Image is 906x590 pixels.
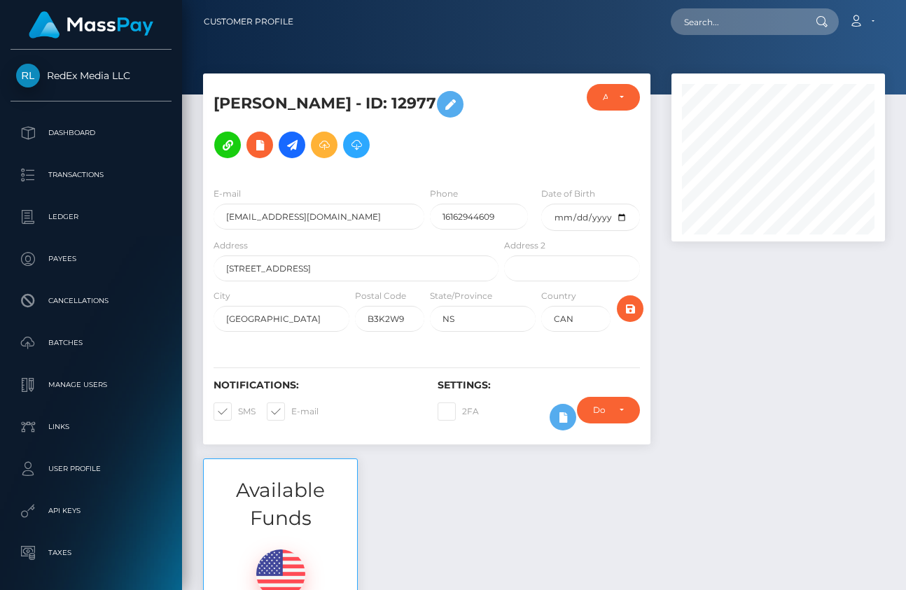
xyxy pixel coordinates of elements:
a: Dashboard [11,115,172,150]
a: Transactions [11,157,172,192]
p: User Profile [16,458,166,479]
h3: Available Funds [204,477,357,531]
label: SMS [214,402,256,421]
div: Do not require [593,405,608,416]
p: Dashboard [16,122,166,143]
p: Taxes [16,542,166,563]
a: Links [11,409,172,444]
label: Phone [430,188,458,200]
p: Links [16,416,166,437]
a: Taxes [11,535,172,570]
a: Batches [11,325,172,360]
p: Ledger [16,206,166,227]
label: Postal Code [355,290,406,302]
h5: [PERSON_NAME] - ID: 12977 [214,84,491,165]
button: ACTIVE [587,84,641,111]
label: E-mail [267,402,319,421]
a: Customer Profile [204,7,293,36]
label: Address [214,239,248,252]
img: RedEx Media LLC [16,64,40,87]
label: 2FA [438,402,479,421]
p: Batches [16,332,166,353]
button: Do not require [577,397,640,423]
a: User Profile [11,451,172,486]
a: API Keys [11,493,172,528]
span: RedEx Media LLC [11,69,172,82]
div: ACTIVE [603,92,608,103]
h6: Notifications: [214,379,417,391]
label: Address 2 [504,239,545,252]
a: Ledger [11,199,172,234]
label: Date of Birth [541,188,595,200]
label: City [214,290,230,302]
p: Payees [16,248,166,269]
h6: Settings: [438,379,641,391]
a: Cancellations [11,283,172,318]
label: E-mail [214,188,241,200]
p: Manage Users [16,374,166,395]
a: Manage Users [11,367,172,402]
input: Search... [671,8,802,35]
p: Transactions [16,164,166,185]
a: Payees [11,241,172,276]
a: Initiate Payout [279,132,305,158]
p: API Keys [16,500,166,521]
p: Cancellations [16,290,166,311]
label: State/Province [430,290,492,302]
label: Country [541,290,576,302]
img: MassPay Logo [29,11,153,38]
